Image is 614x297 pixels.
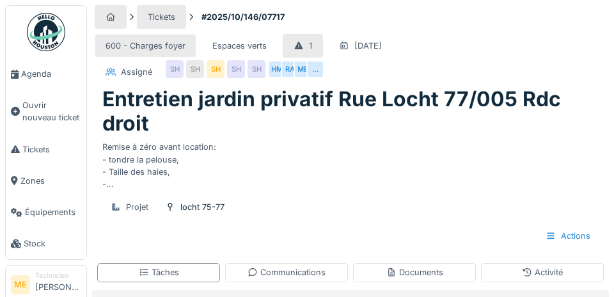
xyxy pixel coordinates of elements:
h1: Entretien jardin privatif Rue Locht 77/005 Rdc droit [102,87,599,136]
a: Tickets [6,134,86,165]
a: Ouvrir nouveau ticket [6,90,86,133]
div: SH [207,60,224,78]
div: SH [166,60,184,78]
div: 1 [309,40,312,52]
div: Tâches [139,266,179,278]
div: Projet [126,201,148,213]
div: SH [248,60,265,78]
div: Communications [248,266,326,278]
span: Agenda [21,68,81,80]
a: Agenda [6,58,86,90]
span: Ouvrir nouveau ticket [22,99,81,124]
div: ME [294,60,311,78]
img: Badge_color-CXgf-gQk.svg [27,13,65,51]
div: Activité [522,266,563,278]
span: Tickets [22,143,81,156]
span: Stock [24,237,81,250]
div: … [306,60,324,78]
div: 600 - Charges foyer [106,40,185,52]
div: [DATE] [354,40,382,52]
div: SH [227,60,245,78]
a: Équipements [6,197,86,228]
div: Espaces verts [212,40,267,52]
div: Technicien [35,271,81,280]
div: Actions [535,224,601,248]
div: Tickets [148,11,175,23]
div: HM [268,60,286,78]
div: Assigné [121,66,152,78]
div: Remise à zéro avant location: - tondre la pelouse, - Taille des haies, -... [102,136,599,190]
li: ME [11,275,30,294]
div: locht 75-77 [180,201,224,213]
span: Équipements [25,206,81,218]
div: Documents [386,266,443,278]
span: Zones [20,175,81,187]
div: RA [281,60,299,78]
strong: #2025/10/146/07717 [196,11,290,23]
a: Zones [6,165,86,197]
div: SH [186,60,204,78]
a: Stock [6,228,86,259]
